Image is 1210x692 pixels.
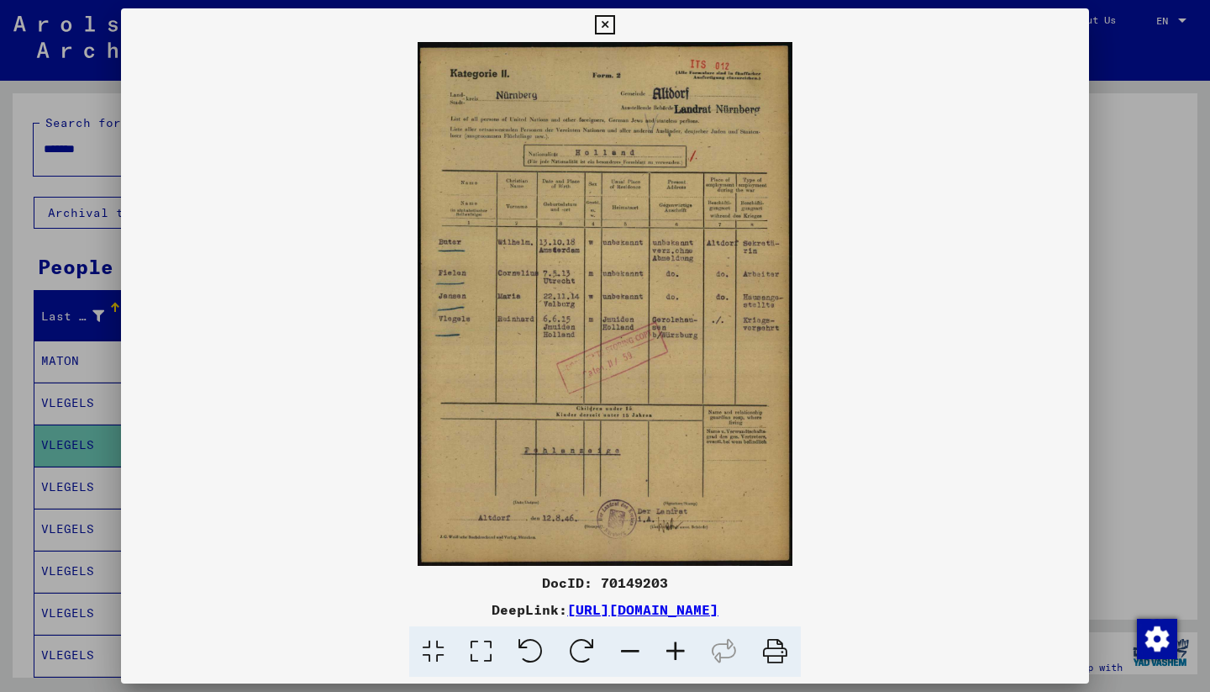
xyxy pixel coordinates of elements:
div: Zustimmung ändern [1136,618,1176,658]
div: DeepLink: [121,600,1089,620]
img: 001.jpg [121,42,1089,566]
div: DocID: 70149203 [121,573,1089,593]
img: Zustimmung ändern [1137,619,1177,659]
a: [URL][DOMAIN_NAME] [567,601,718,618]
